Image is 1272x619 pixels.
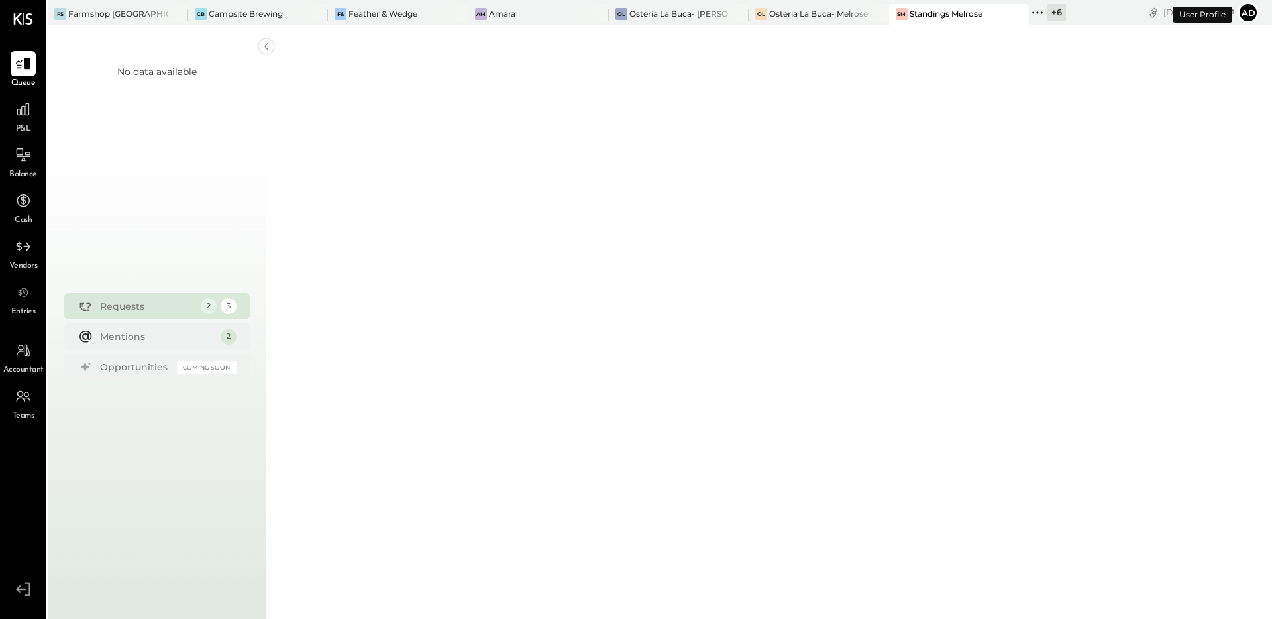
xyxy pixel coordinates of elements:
[221,298,237,314] div: 3
[201,298,217,314] div: 2
[9,260,38,272] span: Vendors
[100,361,170,374] div: Opportunities
[100,330,214,343] div: Mentions
[221,329,237,345] div: 2
[335,8,346,20] div: F&
[615,8,627,20] div: OL
[1,188,46,227] a: Cash
[195,8,207,20] div: CB
[629,8,729,19] div: Osteria La Buca- [PERSON_NAME][GEOGRAPHIC_DATA]
[11,78,36,89] span: Queue
[15,215,32,227] span: Cash
[117,65,197,78] div: No data available
[9,169,37,181] span: Balance
[475,8,487,20] div: Am
[11,306,36,318] span: Entries
[54,8,66,20] div: FS
[100,300,194,313] div: Requests
[896,8,908,20] div: SM
[16,123,31,135] span: P&L
[489,8,515,19] div: Amara
[1,234,46,272] a: Vendors
[348,8,417,19] div: Feather & Wedge
[68,8,168,19] div: Farmshop [GEOGRAPHIC_DATA][PERSON_NAME]
[1173,7,1232,23] div: User Profile
[209,8,283,19] div: Campsite Brewing
[3,365,44,376] span: Accountant
[1,384,46,422] a: Teams
[1,142,46,181] a: Balance
[1,280,46,318] a: Entries
[1163,6,1234,19] div: [DATE]
[1,338,46,376] a: Accountant
[177,361,237,374] div: Coming Soon
[1,51,46,89] a: Queue
[1147,5,1160,19] div: copy link
[1,97,46,135] a: P&L
[769,8,868,19] div: Osteria La Buca- Melrose
[755,8,767,20] div: OL
[1238,2,1259,23] button: Ad
[1047,4,1066,21] div: + 6
[910,8,982,19] div: Standings Melrose
[13,410,34,422] span: Teams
